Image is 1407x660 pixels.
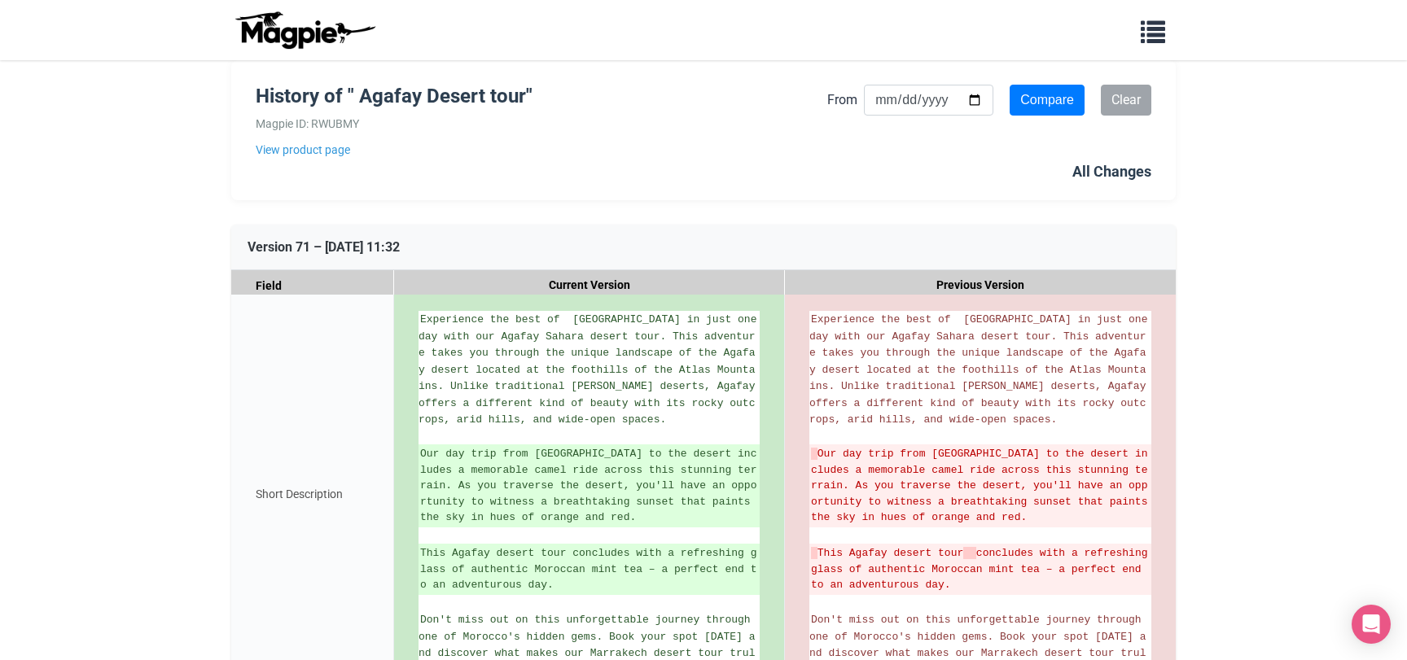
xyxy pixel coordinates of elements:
div: Current Version [394,270,785,300]
img: logo-ab69f6fb50320c5b225c76a69d11143b.png [231,11,378,50]
div: Field [231,270,394,300]
del: This Agafay desert tour concludes with a refreshing glass of authentic Moroccan mint tea – a perf... [811,545,1150,593]
input: Compare [1010,85,1085,116]
a: View product page [256,141,827,159]
div: Previous Version [785,270,1176,300]
div: Version 71 – [DATE] 11:32 [231,225,1176,271]
span: Experience the best of [GEOGRAPHIC_DATA] in just one day with our Agafay Sahara desert tour. This... [419,313,763,426]
label: From [827,90,857,111]
h1: History of " Agafay Desert tour" [256,85,827,108]
ins: This Agafay desert tour concludes with a refreshing glass of authentic Moroccan mint tea – a perf... [420,545,758,593]
del: Our day trip from [GEOGRAPHIC_DATA] to the desert includes a memorable camel ride across this stu... [811,446,1150,526]
span: Experience the best of [GEOGRAPHIC_DATA] in just one day with our Agafay Sahara desert tour. This... [809,313,1154,426]
ins: Our day trip from [GEOGRAPHIC_DATA] to the desert includes a memorable camel ride across this stu... [420,446,758,526]
div: Open Intercom Messenger [1352,605,1391,644]
div: Magpie ID: RWUBMY [256,115,827,133]
div: All Changes [1072,160,1151,184]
